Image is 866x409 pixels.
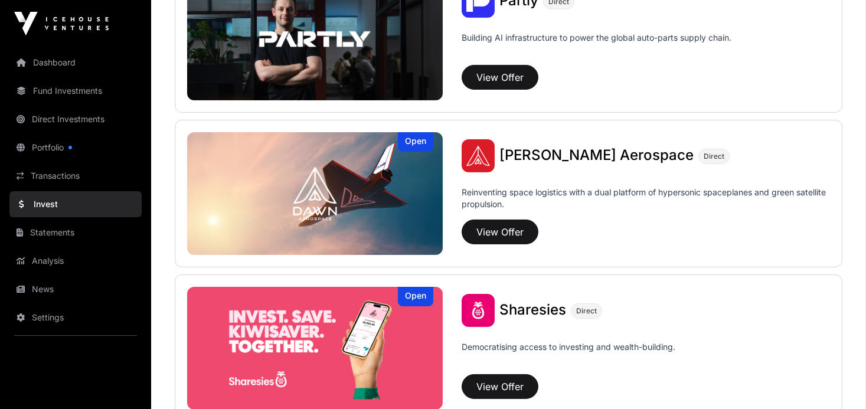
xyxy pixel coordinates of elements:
button: View Offer [462,220,538,244]
p: Democratising access to investing and wealth-building. [462,341,675,369]
span: [PERSON_NAME] Aerospace [499,146,694,163]
span: Direct [704,152,724,161]
span: Sharesies [499,301,566,318]
a: Settings [9,305,142,331]
a: Statements [9,220,142,246]
img: Dawn Aerospace [187,132,443,255]
a: Dashboard [9,50,142,76]
a: Invest [9,191,142,217]
a: Dawn AerospaceOpen [187,132,443,255]
div: Open [398,132,433,152]
img: Dawn Aerospace [462,139,495,172]
img: Sharesies [462,294,495,327]
a: Fund Investments [9,78,142,104]
div: Open [398,287,433,306]
span: Direct [576,306,597,316]
a: [PERSON_NAME] Aerospace [499,148,694,163]
a: Sharesies [499,303,566,318]
a: Analysis [9,248,142,274]
a: Portfolio [9,135,142,161]
p: Building AI infrastructure to power the global auto-parts supply chain. [462,32,731,60]
img: Icehouse Ventures Logo [14,12,109,35]
button: View Offer [462,65,538,90]
p: Reinventing space logistics with a dual platform of hypersonic spaceplanes and green satellite pr... [462,186,830,215]
iframe: Chat Widget [807,352,866,409]
button: View Offer [462,374,538,399]
a: Direct Investments [9,106,142,132]
a: Transactions [9,163,142,189]
a: News [9,276,142,302]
